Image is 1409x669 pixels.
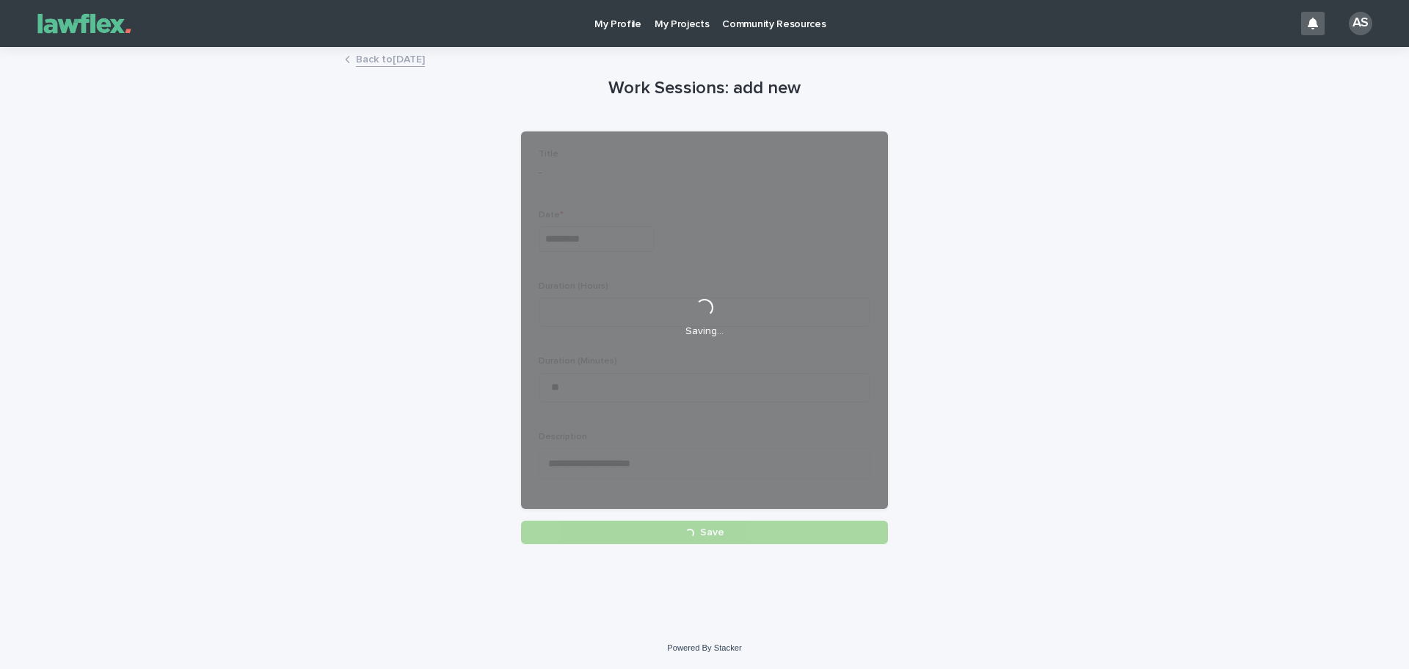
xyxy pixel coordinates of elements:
[356,50,425,67] a: Back to[DATE]
[521,521,888,544] button: Save
[1349,12,1372,35] div: AS
[667,643,741,652] a: Powered By Stacker
[29,9,139,38] img: Gnvw4qrBSHOAfo8VMhG6
[685,325,724,338] p: Saving…
[700,527,724,538] span: Save
[521,78,888,99] h1: Work Sessions: add new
